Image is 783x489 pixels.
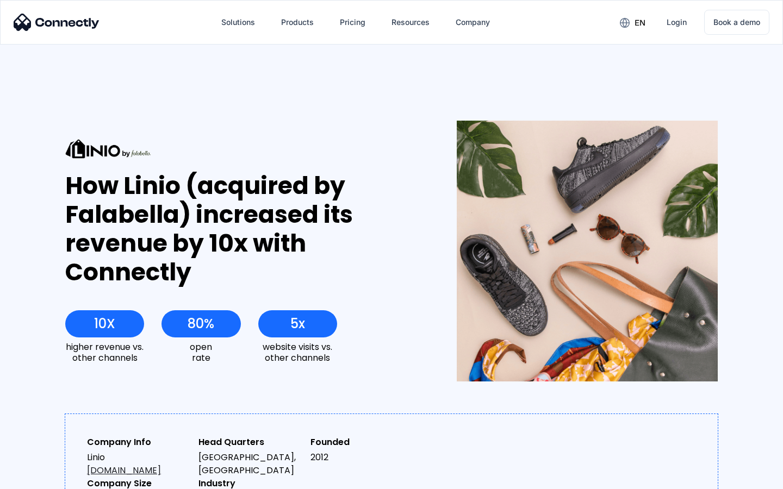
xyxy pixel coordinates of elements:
img: Connectly Logo [14,14,100,31]
div: higher revenue vs. other channels [65,342,144,362]
div: 10X [94,316,115,331]
div: website visits vs. other channels [258,342,337,362]
div: 5x [290,316,305,331]
div: 80% [188,316,214,331]
a: Pricing [331,9,374,35]
div: Head Quarters [198,436,301,449]
div: 2012 [310,451,413,464]
div: Login [667,15,687,30]
a: [DOMAIN_NAME] [87,464,161,477]
div: Products [281,15,314,30]
a: Login [658,9,695,35]
div: Linio [87,451,190,477]
div: Resources [391,15,430,30]
div: Company [456,15,490,30]
div: en [635,15,645,30]
div: Company Info [87,436,190,449]
div: Founded [310,436,413,449]
ul: Language list [22,470,65,485]
div: open rate [161,342,240,362]
div: Pricing [340,15,365,30]
div: How Linio (acquired by Falabella) increased its revenue by 10x with Connectly [65,172,417,286]
aside: Language selected: English [11,470,65,485]
div: [GEOGRAPHIC_DATA], [GEOGRAPHIC_DATA] [198,451,301,477]
div: Solutions [221,15,255,30]
a: Book a demo [704,10,769,35]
